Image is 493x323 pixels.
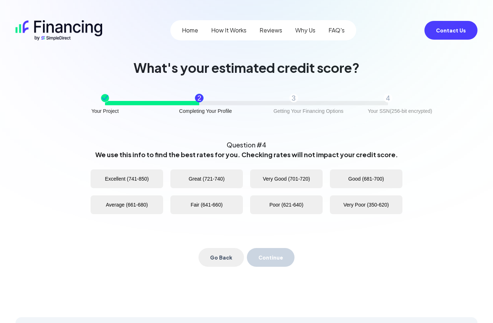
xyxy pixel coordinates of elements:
span: 2 [197,93,201,103]
button: Very Good (701-720) [250,169,323,188]
a: Home [182,26,198,35]
button: Go Back [198,248,244,267]
a: FAQ's [328,26,345,35]
a: How It Works [211,26,247,35]
span: 3 [292,93,296,103]
p: Question #4 [227,140,266,150]
div: Completing Your Profile [179,107,232,115]
button: Fair (641-660) [170,195,243,214]
div: Your SSN(256-bit encrypted) [368,107,432,115]
h1: What's your estimated credit score? [134,61,359,75]
button: Great (721-740) [170,169,243,188]
div: Getting Your Financing Options [274,107,344,115]
span: check [101,94,109,101]
button: Contact Us [424,21,477,40]
a: Why Us [295,26,315,35]
div: Your Project [91,107,119,115]
span: 4 [386,93,390,103]
a: Reviews [259,26,282,35]
button: Average (661-680) [91,195,163,214]
button: Poor (621-640) [250,195,323,214]
button: Continue [247,248,295,267]
p: We use this info to find the best rates for you. Checking rates will not impact your credit score. [95,150,398,159]
button: Very Poor (350-620) [330,195,402,214]
button: Good (681-700) [330,169,402,188]
img: logo [16,20,102,40]
button: Excellent (741-850) [91,169,163,188]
